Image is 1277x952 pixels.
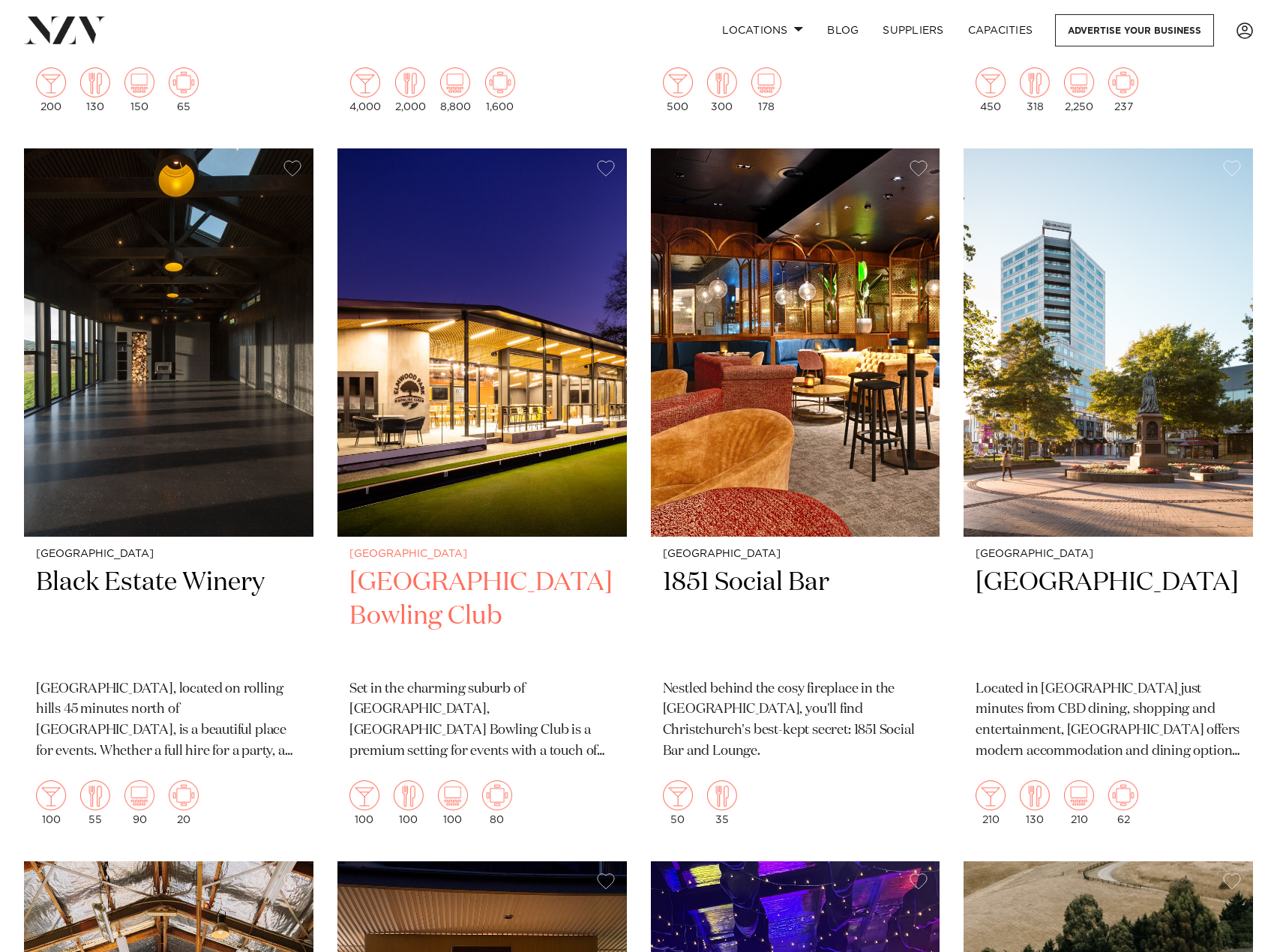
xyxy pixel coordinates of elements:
div: 150 [124,67,154,112]
img: nzv-logo.png [24,16,106,43]
img: cocktail.png [663,67,693,97]
div: 450 [976,67,1006,112]
div: 130 [80,67,110,112]
div: 178 [751,67,781,112]
div: 8,800 [440,67,471,112]
img: theatre.png [751,67,781,97]
a: Capacities [956,14,1045,46]
img: cocktail.png [350,67,380,97]
img: meeting.png [169,780,199,810]
img: cocktail.png [36,67,66,97]
h2: 1851 Social Bar [663,566,928,667]
div: 318 [1020,67,1050,112]
img: meeting.png [1108,67,1138,97]
div: 210 [976,780,1006,825]
div: 130 [1020,780,1050,825]
img: meeting.png [485,67,515,97]
a: Advertise your business [1055,14,1214,46]
div: 300 [707,67,737,112]
img: cocktail.png [349,780,379,810]
div: 2,250 [1064,67,1094,112]
img: cocktail.png [36,780,66,810]
div: 2,000 [395,67,426,112]
small: [GEOGRAPHIC_DATA] [36,549,301,560]
div: 65 [169,67,199,112]
div: 90 [124,780,154,825]
img: cocktail.png [663,780,693,810]
img: meeting.png [1108,780,1138,810]
div: 100 [349,780,379,825]
small: [GEOGRAPHIC_DATA] [349,549,615,560]
div: 80 [482,780,512,825]
a: [GEOGRAPHIC_DATA] Black Estate Winery [GEOGRAPHIC_DATA], located on rolling hills 45 minutes nort... [24,148,313,837]
img: theatre.png [124,67,154,97]
img: dining.png [707,67,737,97]
img: cocktail.png [976,780,1006,810]
div: 50 [663,780,693,825]
div: 35 [707,780,737,825]
div: 55 [80,780,110,825]
img: meeting.png [482,780,512,810]
small: [GEOGRAPHIC_DATA] [663,549,928,560]
a: [GEOGRAPHIC_DATA] [GEOGRAPHIC_DATA] Located in [GEOGRAPHIC_DATA] just minutes from CBD dining, sh... [964,148,1253,837]
img: meeting.png [169,67,199,97]
div: 100 [36,780,66,825]
div: 500 [663,67,693,112]
img: theatre.png [440,67,470,97]
img: dining.png [80,67,110,97]
div: 4,000 [349,67,381,112]
div: 100 [438,780,468,825]
div: 200 [36,67,66,112]
a: Locations [710,14,815,46]
h2: [GEOGRAPHIC_DATA] Bowling Club [349,566,615,667]
img: dining.png [1020,780,1050,810]
a: SUPPLIERS [871,14,955,46]
img: dining.png [707,780,737,810]
p: Located in [GEOGRAPHIC_DATA] just minutes from CBD dining, shopping and entertainment, [GEOGRAPHI... [976,679,1241,763]
a: BLOG [815,14,871,46]
div: 210 [1064,780,1094,825]
h2: Black Estate Winery [36,566,301,667]
img: theatre.png [1064,67,1094,97]
small: [GEOGRAPHIC_DATA] [976,549,1241,560]
img: dining.png [394,780,424,810]
a: [GEOGRAPHIC_DATA] 1851 Social Bar Nestled behind the cosy fireplace in the [GEOGRAPHIC_DATA], you... [651,148,940,837]
h2: [GEOGRAPHIC_DATA] [976,566,1241,667]
div: 100 [394,780,424,825]
p: Nestled behind the cosy fireplace in the [GEOGRAPHIC_DATA], you'll find Christchurch's best-kept ... [663,679,928,763]
div: 237 [1108,67,1138,112]
p: [GEOGRAPHIC_DATA], located on rolling hills 45 minutes north of [GEOGRAPHIC_DATA], is a beautiful... [36,679,301,763]
img: dining.png [395,67,425,97]
a: [GEOGRAPHIC_DATA] [GEOGRAPHIC_DATA] Bowling Club Set in the charming suburb of [GEOGRAPHIC_DATA],... [337,148,627,837]
div: 1,600 [485,67,515,112]
img: dining.png [1020,67,1050,97]
img: cocktail.png [976,67,1006,97]
img: theatre.png [124,780,154,810]
img: dining.png [80,780,110,810]
img: theatre.png [438,780,468,810]
div: 62 [1108,780,1138,825]
div: 20 [169,780,199,825]
img: theatre.png [1064,780,1094,810]
p: Set in the charming suburb of [GEOGRAPHIC_DATA], [GEOGRAPHIC_DATA] Bowling Club is a premium sett... [349,679,615,763]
